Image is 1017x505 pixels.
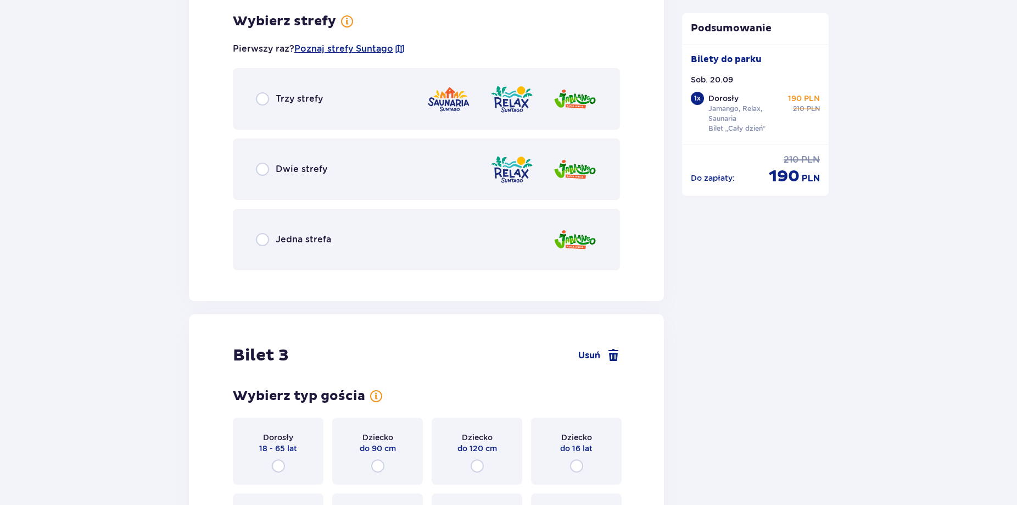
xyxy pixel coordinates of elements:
p: Trzy strefy [276,93,323,105]
p: Dziecko [462,432,493,443]
p: do 90 cm [360,443,396,454]
div: 1 x [691,92,704,105]
p: 210 [784,154,799,166]
p: 210 [793,104,804,114]
p: Dziecko [362,432,393,443]
img: zone logo [490,154,534,185]
img: zone logo [553,84,597,115]
p: Sob. 20.09 [691,74,733,85]
p: 18 - 65 lat [259,443,297,454]
p: Do zapłaty : [691,173,735,184]
p: do 16 lat [560,443,593,454]
a: Usuń [578,349,620,362]
p: Dorosły [263,432,293,443]
p: 190 [769,166,800,187]
p: Jamango, Relax, Saunaria [708,104,784,124]
p: Wybierz strefy [233,13,336,30]
p: Jedna strefa [276,234,331,246]
img: zone logo [427,84,471,115]
p: Dwie strefy [276,163,327,175]
p: Bilety do parku [691,53,762,65]
p: Bilet „Cały dzień” [708,124,766,134]
p: do 120 cm [457,443,497,454]
p: 190 PLN [788,93,820,104]
img: zone logo [553,154,597,185]
p: Wybierz typ gościa [233,388,365,404]
p: PLN [802,173,820,185]
a: Poznaj strefy Suntago [294,43,393,55]
p: Pierwszy raz? [233,43,405,55]
img: zone logo [553,224,597,256]
p: Bilet 3 [233,345,289,366]
img: zone logo [490,84,534,115]
p: PLN [801,154,820,166]
p: Podsumowanie [682,22,829,35]
span: Usuń [578,349,600,362]
p: Dziecko [561,432,592,443]
p: PLN [807,104,820,114]
p: Dorosły [708,93,739,104]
